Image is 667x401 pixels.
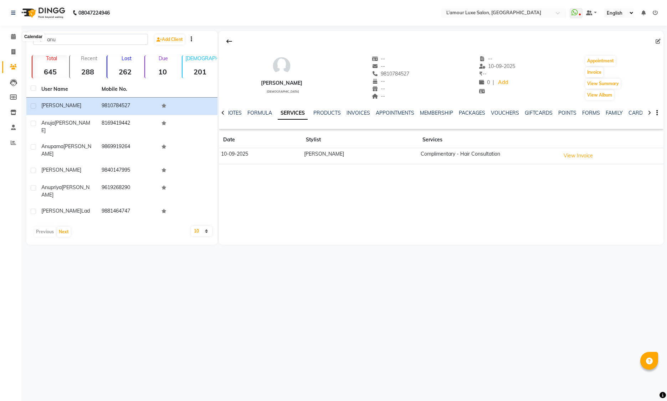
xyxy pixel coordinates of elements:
span: ₹ [479,71,482,77]
p: [DEMOGRAPHIC_DATA] [185,55,218,62]
a: VOUCHERS [491,110,519,116]
button: View Album [585,90,614,100]
a: FORMS [582,110,600,116]
strong: 201 [183,67,218,76]
span: [PERSON_NAME] [41,143,91,157]
td: 9619268290 [97,179,158,203]
img: avatar [271,55,292,77]
a: NOTES [226,110,242,116]
a: SERVICES [278,107,308,120]
p: Recent [73,55,105,62]
span: [PERSON_NAME] [41,208,81,214]
a: Add [497,78,509,88]
td: 10-09-2025 [219,148,302,164]
strong: 645 [32,67,68,76]
button: View Summary [585,79,621,89]
strong: 10 [145,67,180,76]
iframe: chat widget [637,373,660,394]
button: View Invoice [560,150,596,161]
th: Services [418,132,558,148]
span: 0 [479,79,490,85]
button: Invoice [585,67,603,77]
span: -- [372,56,385,62]
div: Calendar [22,33,44,41]
p: Total [35,55,68,62]
span: 9810784527 [372,71,410,77]
span: -- [372,78,385,84]
span: -- [372,85,385,92]
a: PRODUCTS [313,110,341,116]
a: FORMULA [247,110,272,116]
th: Date [219,132,302,148]
span: Anupama [41,143,63,150]
td: Complimentary - Hair Consultation [418,148,558,164]
b: 08047224946 [78,3,110,23]
a: POINTS [558,110,576,116]
span: [PERSON_NAME] [41,184,89,198]
p: Lost [110,55,143,62]
input: Search by Name/Mobile/Email/Code [33,34,148,45]
a: INVOICES [347,110,370,116]
a: Add Client [155,35,185,45]
td: 9869919264 [97,139,158,162]
td: 9840147995 [97,162,158,179]
span: -- [372,93,385,99]
span: -- [372,63,385,69]
a: GIFTCARDS [525,110,553,116]
button: Appointment [585,56,616,66]
span: -- [479,71,487,77]
span: Anuja [41,120,55,126]
a: MEMBERSHIP [420,110,453,116]
a: CARDS [628,110,646,116]
p: Due [147,55,180,62]
span: -- [479,56,493,62]
th: User Name [37,81,97,98]
span: [DEMOGRAPHIC_DATA] [267,90,299,93]
td: 9810784527 [97,98,158,115]
a: APPOINTMENTS [376,110,414,116]
span: | [493,79,494,86]
a: PACKAGES [459,110,485,116]
strong: 262 [107,67,143,76]
div: Back to Client [222,35,237,48]
td: 9881464747 [97,203,158,220]
div: [PERSON_NAME] [261,79,302,87]
strong: 288 [70,67,105,76]
img: logo [18,3,67,23]
a: FAMILY [606,110,623,116]
button: Next [57,227,71,237]
td: 8169419442 [97,115,158,139]
span: Lad [81,208,90,214]
span: 10-09-2025 [479,63,515,69]
span: Anupriya [41,184,62,191]
th: Stylist [302,132,418,148]
td: [PERSON_NAME] [302,148,418,164]
th: Mobile No. [97,81,158,98]
span: [PERSON_NAME] [41,167,81,173]
span: [PERSON_NAME] [41,120,90,134]
span: [PERSON_NAME] [41,102,81,109]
